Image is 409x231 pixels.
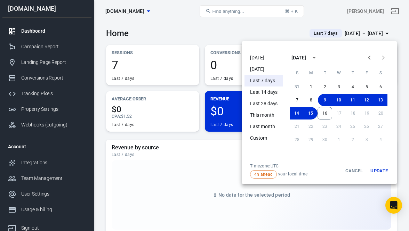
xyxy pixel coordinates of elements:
[332,94,346,106] button: 10
[346,66,359,80] span: Thursday
[346,81,360,93] button: 4
[374,66,387,80] span: Saturday
[374,94,387,106] button: 13
[318,94,332,106] button: 9
[250,170,307,179] span: your local time
[368,163,390,179] button: Update
[319,66,331,80] span: Tuesday
[362,51,376,65] button: Previous month
[252,171,275,178] span: 4h ahead
[290,94,304,106] button: 7
[305,66,317,80] span: Monday
[244,86,283,98] li: Last 14 days
[244,109,283,121] li: This month
[290,81,304,93] button: 31
[244,64,283,75] li: [DATE]
[360,94,374,106] button: 12
[318,107,332,119] button: 16
[360,81,374,93] button: 5
[244,121,283,132] li: Last month
[332,66,345,80] span: Wednesday
[290,107,304,119] button: 14
[244,98,283,109] li: Last 28 days
[308,52,320,64] button: calendar view is open, switch to year view
[385,197,402,214] div: Open Intercom Messenger
[291,66,303,80] span: Sunday
[374,81,387,93] button: 6
[250,163,307,169] div: Timezone: UTC
[343,163,365,179] button: Cancel
[244,52,283,64] li: [DATE]
[304,81,318,93] button: 1
[304,107,318,119] button: 15
[346,94,360,106] button: 11
[332,81,346,93] button: 3
[304,94,318,106] button: 8
[291,54,306,61] div: [DATE]
[318,81,332,93] button: 2
[244,132,283,144] li: Custom
[360,66,373,80] span: Friday
[244,75,283,86] li: Last 7 days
